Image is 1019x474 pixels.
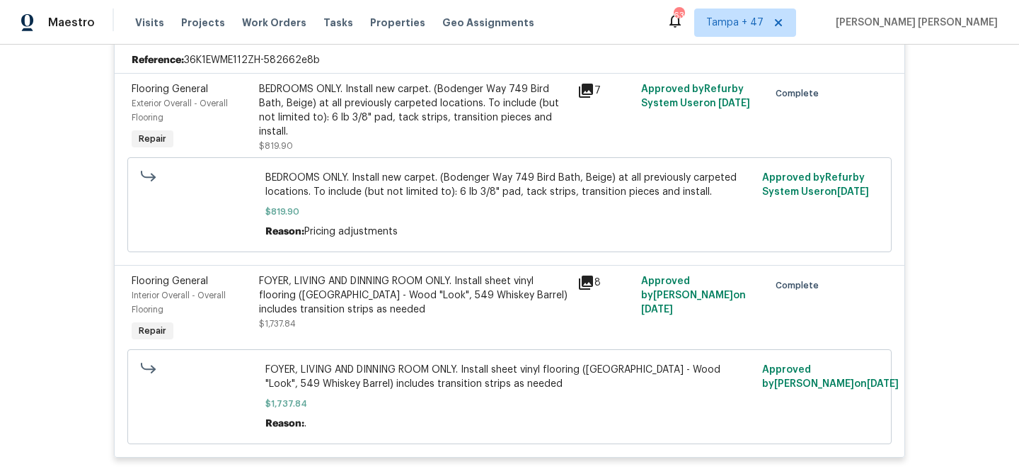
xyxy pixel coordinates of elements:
b: Reference: [132,53,184,67]
span: Repair [133,132,172,146]
span: Reason: [265,419,304,429]
span: Geo Assignments [442,16,534,30]
span: Approved by [PERSON_NAME] on [641,276,746,315]
span: [DATE] [641,305,673,315]
span: Flooring General [132,276,208,286]
span: . [304,419,306,429]
span: $1,737.84 [259,320,296,328]
span: $819.90 [259,142,293,150]
span: Projects [181,16,225,30]
span: Properties [370,16,425,30]
span: Exterior Overall - Overall Flooring [132,99,228,122]
span: Tasks [323,18,353,28]
span: [DATE] [837,187,869,197]
span: Flooring General [132,84,208,94]
span: Maestro [48,16,95,30]
span: Visits [135,16,164,30]
span: Repair [133,324,172,338]
div: 7 [577,82,633,99]
span: BEDROOMS ONLY. Install new carpet. (Bodenger Way 749 Bird Bath, Beige) at all previously carpeted... [265,171,754,199]
div: 8 [577,274,633,291]
span: [PERSON_NAME] [PERSON_NAME] [830,16,998,30]
span: Pricing adjustments [304,227,398,237]
span: $1,737.84 [265,397,754,411]
div: FOYER, LIVING AND DINNING ROOM ONLY. Install sheet vinyl flooring ([GEOGRAPHIC_DATA] - Wood "Look... [259,274,569,317]
span: Approved by Refurby System User on [641,84,750,108]
span: Work Orders [242,16,306,30]
span: [DATE] [718,98,750,108]
span: $819.90 [265,205,754,219]
span: Reason: [265,227,304,237]
span: Approved by Refurby System User on [762,173,869,197]
span: Interior Overall - Overall Flooring [132,291,226,314]
div: 634 [674,9,684,23]
span: Tampa + 47 [706,16,764,30]
span: FOYER, LIVING AND DINNING ROOM ONLY. Install sheet vinyl flooring ([GEOGRAPHIC_DATA] - Wood "Look... [265,363,754,391]
span: [DATE] [867,379,899,389]
div: 36K1EWME112ZH-582662e8b [115,47,904,73]
div: BEDROOMS ONLY. Install new carpet. (Bodenger Way 749 Bird Bath, Beige) at all previously carpeted... [259,82,569,139]
span: Complete [776,86,824,101]
span: Approved by [PERSON_NAME] on [762,365,899,389]
span: Complete [776,278,824,293]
